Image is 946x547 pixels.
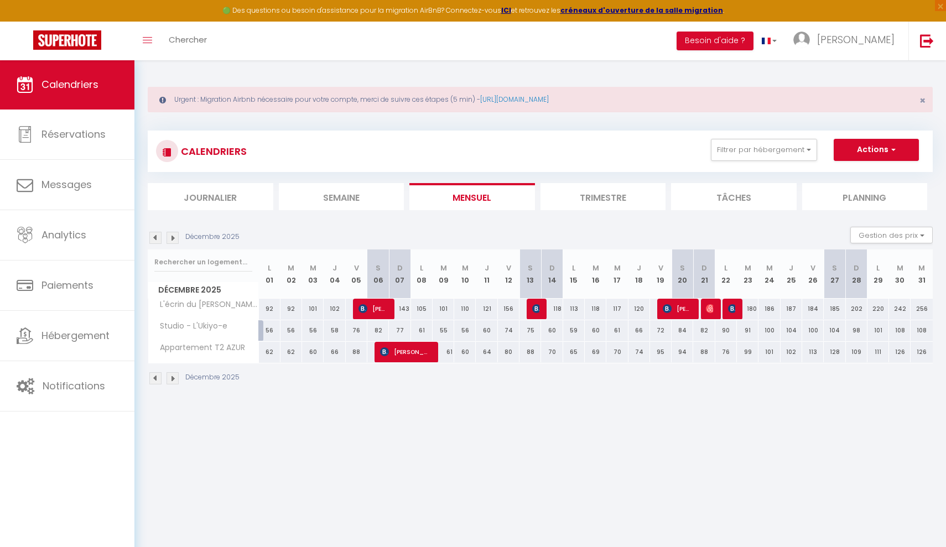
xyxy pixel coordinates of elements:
[476,299,497,319] div: 121
[454,320,476,341] div: 56
[614,263,621,273] abbr: M
[259,299,280,319] div: 92
[498,320,519,341] div: 74
[519,320,541,341] div: 75
[259,342,280,362] div: 62
[454,299,476,319] div: 110
[485,263,489,273] abbr: J
[324,299,345,319] div: 102
[672,342,693,362] div: 94
[889,342,911,362] div: 126
[178,139,247,164] h3: CALENDRIERS
[628,320,650,341] div: 66
[41,127,106,141] span: Réservations
[785,22,908,60] a: ... [PERSON_NAME]
[715,342,737,362] div: 76
[758,320,780,341] div: 100
[480,95,549,104] a: [URL][DOMAIN_NAME]
[302,249,324,299] th: 03
[501,6,511,15] a: ICI
[889,249,911,299] th: 30
[867,320,889,341] div: 101
[33,30,101,50] img: Super Booking
[572,263,575,273] abbr: L
[380,341,430,362] span: [PERSON_NAME]
[802,299,824,319] div: 184
[715,249,737,299] th: 22
[433,249,454,299] th: 09
[793,32,810,48] img: ...
[498,249,519,299] th: 12
[918,263,925,273] abbr: M
[346,342,367,362] div: 88
[817,33,895,46] span: [PERSON_NAME]
[897,263,903,273] abbr: M
[606,299,628,319] div: 117
[758,342,780,362] div: 101
[532,298,539,319] span: [PERSON_NAME]
[148,282,258,298] span: Décembre 2025
[824,320,845,341] div: 104
[876,263,880,273] abbr: L
[519,342,541,362] div: 88
[824,249,845,299] th: 27
[802,320,824,341] div: 100
[280,299,302,319] div: 92
[519,249,541,299] th: 13
[476,320,497,341] div: 60
[560,6,723,15] a: créneaux d'ouverture de la salle migration
[185,232,240,242] p: Décembre 2025
[606,342,628,362] div: 70
[867,299,889,319] div: 220
[376,263,381,273] abbr: S
[728,298,735,319] span: [PERSON_NAME]
[411,249,433,299] th: 08
[781,342,802,362] div: 102
[911,320,933,341] div: 108
[724,263,727,273] abbr: L
[367,320,389,341] div: 82
[919,93,926,107] span: ×
[789,263,793,273] abbr: J
[454,249,476,299] th: 10
[846,249,867,299] th: 28
[288,263,294,273] abbr: M
[824,342,845,362] div: 128
[585,249,606,299] th: 16
[563,320,585,341] div: 59
[280,342,302,362] div: 62
[420,263,423,273] abbr: L
[637,263,641,273] abbr: J
[563,342,585,362] div: 65
[41,178,92,191] span: Messages
[440,263,447,273] abbr: M
[433,342,454,362] div: 61
[850,227,933,243] button: Gestion des prix
[150,299,261,311] span: L'écrin du [PERSON_NAME]
[541,342,563,362] div: 70
[563,249,585,299] th: 15
[832,263,837,273] abbr: S
[911,342,933,362] div: 126
[693,249,715,299] th: 21
[628,249,650,299] th: 18
[41,77,98,91] span: Calendriers
[528,263,533,273] abbr: S
[148,183,273,210] li: Journalier
[781,249,802,299] th: 25
[854,263,859,273] abbr: D
[706,298,713,319] span: [PERSON_NAME]
[672,320,693,341] div: 84
[802,342,824,362] div: 113
[585,342,606,362] div: 69
[506,263,511,273] abbr: V
[693,320,715,341] div: 82
[541,249,563,299] th: 14
[758,299,780,319] div: 186
[409,183,535,210] li: Mensuel
[650,249,672,299] th: 19
[268,263,271,273] abbr: L
[846,320,867,341] div: 98
[160,22,215,60] a: Chercher
[911,299,933,319] div: 256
